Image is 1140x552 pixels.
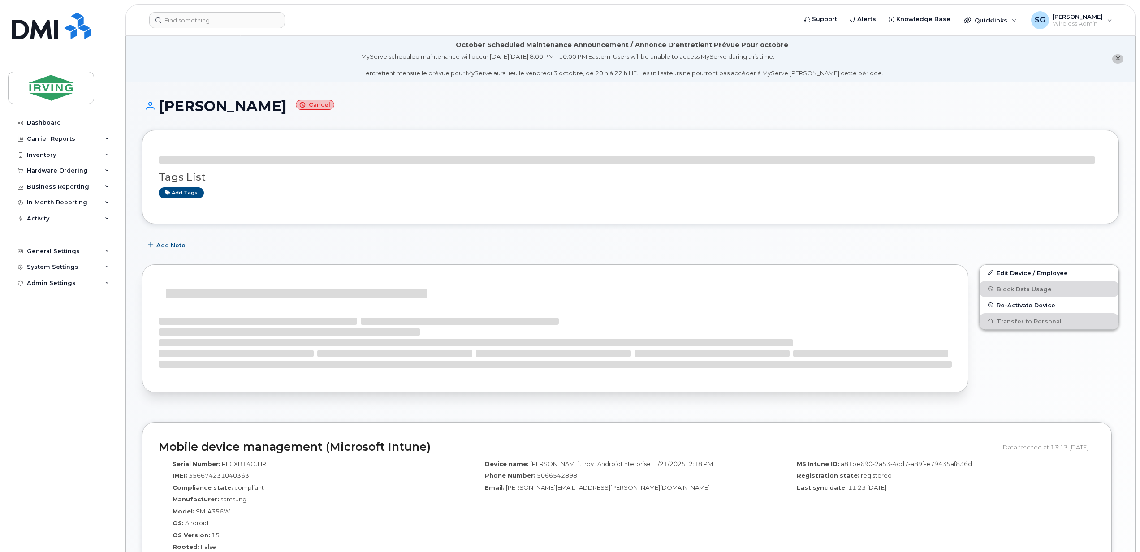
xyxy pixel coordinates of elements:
div: October Scheduled Maintenance Announcement / Annonce D'entretient Prévue Pour octobre [456,40,788,50]
span: [PERSON_NAME].Troy_AndroidEnterprise_1/21/2025_2:18 PM [530,460,713,467]
span: SM-A356W [196,508,230,515]
button: Re-Activate Device [980,297,1118,313]
label: Email: [485,483,505,492]
span: RFCXB14CJHR [222,460,266,467]
span: 356674231040363 [189,472,249,479]
label: Phone Number: [485,471,535,480]
label: OS: [173,519,184,527]
span: [PERSON_NAME][EMAIL_ADDRESS][PERSON_NAME][DOMAIN_NAME] [506,484,710,491]
label: Registration state: [797,471,859,480]
span: a81be690-2a53-4cd7-a89f-e79435af836d [841,460,972,467]
span: False [201,543,216,550]
span: Re-Activate Device [997,302,1055,308]
span: 11:23 [DATE] [848,484,886,491]
span: samsung [220,496,246,503]
button: Transfer to Personal [980,313,1118,329]
label: MS Intune ID: [797,460,839,468]
span: Android [185,519,208,526]
div: Data fetched at 13:13 [DATE] [1003,439,1095,456]
h2: Mobile device management (Microsoft Intune) [159,441,996,453]
h1: [PERSON_NAME] [142,98,1119,114]
h3: Tags List [159,172,1102,183]
label: Rooted: [173,543,199,551]
label: OS Version: [173,531,210,539]
a: Edit Device / Employee [980,265,1118,281]
a: Add tags [159,187,204,198]
span: compliant [234,484,264,491]
span: 5066542898 [537,472,577,479]
button: Block Data Usage [980,281,1118,297]
label: Device name: [485,460,529,468]
span: Add Note [156,241,186,250]
label: Compliance state: [173,483,233,492]
span: registered [861,472,892,479]
button: Add Note [142,237,193,254]
span: 15 [212,531,220,539]
button: close notification [1112,54,1123,64]
label: Last sync date: [797,483,847,492]
label: Manufacturer: [173,495,219,504]
label: Serial Number: [173,460,220,468]
small: Cancel [296,100,334,110]
label: Model: [173,507,194,516]
div: MyServe scheduled maintenance will occur [DATE][DATE] 8:00 PM - 10:00 PM Eastern. Users will be u... [361,52,883,78]
label: IMEI: [173,471,187,480]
